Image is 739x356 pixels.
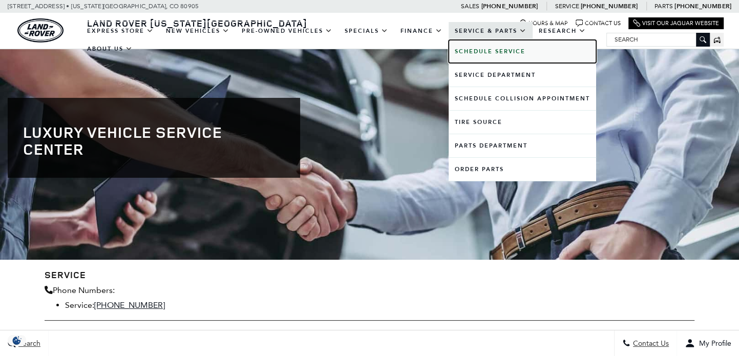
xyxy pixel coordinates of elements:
[65,300,94,310] span: Service:
[654,3,673,10] span: Parts
[449,22,533,40] a: Service & Parts
[8,3,199,10] a: [STREET_ADDRESS] • [US_STATE][GEOGRAPHIC_DATA], CO 80905
[555,3,579,10] span: Service
[455,48,525,55] b: Schedule Service
[5,335,29,346] img: Opt-Out Icon
[81,40,139,58] a: About Us
[677,330,739,356] button: Open user profile menu
[607,33,709,46] input: Search
[87,17,307,29] span: Land Rover [US_STATE][GEOGRAPHIC_DATA]
[630,339,669,348] span: Contact Us
[449,134,596,157] a: Parts Department
[449,158,596,181] a: Order Parts
[533,22,592,40] a: Research
[17,18,64,43] img: Land Rover
[674,2,731,10] a: [PHONE_NUMBER]
[449,111,596,134] a: Tire Source
[519,19,568,27] a: Hours & Map
[53,285,115,295] span: Phone Numbers:
[94,300,165,310] a: [PHONE_NUMBER]
[160,22,236,40] a: New Vehicles
[449,40,596,63] a: Schedule Service
[5,335,29,346] section: Click to Open Cookie Consent Modal
[449,87,596,110] a: Schedule Collision Appointment
[695,339,731,348] span: My Profile
[81,22,606,58] nav: Main Navigation
[45,270,694,280] h3: Service
[81,17,313,29] a: Land Rover [US_STATE][GEOGRAPHIC_DATA]
[633,19,719,27] a: Visit Our Jaguar Website
[394,22,449,40] a: Finance
[81,22,160,40] a: EXPRESS STORE
[576,19,621,27] a: Contact Us
[17,18,64,43] a: land-rover
[581,2,638,10] a: [PHONE_NUMBER]
[23,123,285,157] h1: Luxury Vehicle Service Center
[449,64,596,87] a: Service Department
[461,3,479,10] span: Sales
[339,22,394,40] a: Specials
[236,22,339,40] a: Pre-Owned Vehicles
[481,2,538,10] a: [PHONE_NUMBER]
